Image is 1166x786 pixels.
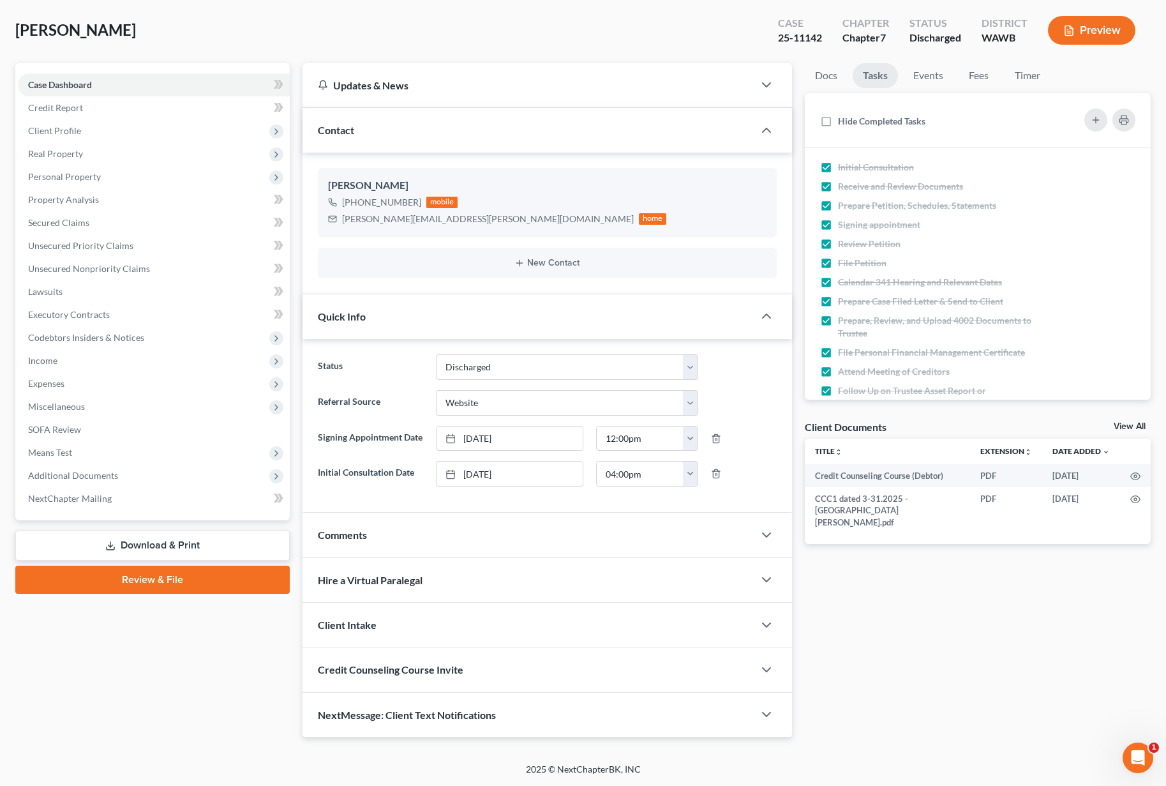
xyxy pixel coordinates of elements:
a: Docs [805,63,848,88]
span: Client Profile [28,125,81,136]
span: Expenses [28,378,64,389]
span: Attend Meeting of Creditors [838,366,950,377]
td: [DATE] [1042,464,1120,487]
label: Referral Source [311,390,430,416]
a: Review & File [15,566,290,594]
div: 25-11142 [778,31,822,45]
span: Prepare Case Filed Letter & Send to Client [838,296,1003,306]
span: NextChapter Mailing [28,493,112,504]
span: SOFA Review [28,424,81,435]
a: Timer [1005,63,1050,88]
span: Personal Property [28,171,101,182]
a: Fees [959,63,999,88]
span: Codebtors Insiders & Notices [28,332,144,343]
span: Secured Claims [28,217,89,228]
td: PDF [970,487,1042,534]
span: Credit Report [28,102,83,113]
span: Unsecured Nonpriority Claims [28,263,150,274]
button: Preview [1048,16,1135,45]
div: WAWB [982,31,1028,45]
span: Receive and Review Documents [838,181,963,192]
div: Chapter [842,31,889,45]
td: PDF [970,464,1042,487]
div: 2025 © NextChapterBK, INC [220,763,947,786]
span: Client Intake [318,619,377,631]
label: Signing Appointment Date [311,426,430,451]
span: Review Petition [838,238,901,249]
span: Signing appointment [838,219,920,230]
a: NextChapter Mailing [18,487,290,510]
span: Unsecured Priority Claims [28,240,133,251]
span: Additional Documents [28,470,118,481]
i: unfold_more [835,448,842,456]
a: Executory Contracts [18,303,290,326]
span: File Petition [838,257,886,268]
div: Status [909,16,961,31]
span: Real Property [28,148,83,159]
span: Property Analysis [28,194,99,205]
span: Means Test [28,447,72,458]
span: Contact [318,124,354,136]
a: View All [1114,422,1146,431]
a: Tasks [853,63,898,88]
span: Lawsuits [28,286,63,297]
span: 7 [880,31,886,43]
a: Lawsuits [18,280,290,303]
input: -- : -- [597,462,684,486]
a: Events [903,63,953,88]
span: Calendar 341 Hearing and Relevant Dates [838,276,1002,287]
a: Titleunfold_more [815,446,842,456]
a: Secured Claims [18,211,290,234]
i: expand_more [1102,448,1110,456]
span: Initial Consultation [838,162,914,172]
a: Extensionunfold_more [980,446,1032,456]
span: 1 [1149,743,1159,753]
span: Income [28,355,57,366]
span: Hide Completed Tasks [838,116,925,126]
input: -- : -- [597,427,684,451]
a: Case Dashboard [18,73,290,96]
div: [PERSON_NAME][EMAIL_ADDRESS][PERSON_NAME][DOMAIN_NAME] [342,213,634,225]
span: Prepare, Review, and Upload 4002 Documents to Trustee [838,315,1031,338]
span: Quick Info [318,310,366,322]
span: Credit Counseling Course Invite [318,663,463,676]
button: New Contact [328,258,766,268]
a: [DATE] [437,462,583,486]
span: Case Dashboard [28,79,92,90]
span: Executory Contracts [28,309,110,320]
a: Download & Print [15,531,290,561]
a: Unsecured Priority Claims [18,234,290,257]
span: Hire a Virtual Paralegal [318,574,422,586]
div: Updates & News [318,79,738,92]
div: mobile [426,197,458,208]
a: Unsecured Nonpriority Claims [18,257,290,280]
td: Credit Counseling Course (Debtor) [805,464,970,487]
span: Prepare Petition, Schedules, Statements [838,200,996,211]
div: Chapter [842,16,889,31]
a: [DATE] [437,427,583,451]
div: Client Documents [805,420,886,434]
label: Status [311,354,430,380]
iframe: Intercom live chat [1123,743,1153,773]
span: File Personal Financial Management Certificate [838,347,1025,358]
td: CCC1 dated 3-31.2025 - [GEOGRAPHIC_DATA][PERSON_NAME].pdf [805,487,970,534]
div: Discharged [909,31,961,45]
i: unfold_more [1024,448,1032,456]
label: Initial Consultation Date [311,461,430,487]
a: Date Added expand_more [1052,446,1110,456]
span: [PERSON_NAME] [15,20,136,39]
div: District [982,16,1028,31]
a: SOFA Review [18,418,290,441]
span: NextMessage: Client Text Notifications [318,709,496,721]
td: [DATE] [1042,487,1120,534]
a: Credit Report [18,96,290,119]
span: Follow Up on Trustee Asset Report or Confirmation Issues [838,385,986,409]
div: [PHONE_NUMBER] [342,196,421,209]
div: [PERSON_NAME] [328,178,766,193]
div: home [639,213,667,225]
span: Comments [318,529,367,541]
span: Miscellaneous [28,401,85,412]
a: Property Analysis [18,188,290,211]
div: Case [778,16,822,31]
